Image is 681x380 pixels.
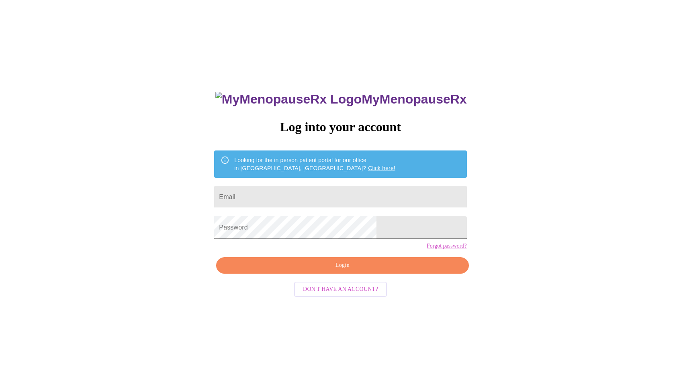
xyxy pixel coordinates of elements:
span: Login [225,260,459,270]
a: Forgot password? [427,243,467,249]
a: Click here! [368,165,395,171]
h3: MyMenopauseRx [215,92,467,107]
div: Looking for the in person patient portal for our office in [GEOGRAPHIC_DATA], [GEOGRAPHIC_DATA]? [234,153,395,175]
h3: Log into your account [214,120,466,134]
span: Don't have an account? [303,284,378,295]
img: MyMenopauseRx Logo [215,92,362,107]
button: Login [216,257,468,274]
a: Don't have an account? [292,285,389,292]
button: Don't have an account? [294,282,387,297]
